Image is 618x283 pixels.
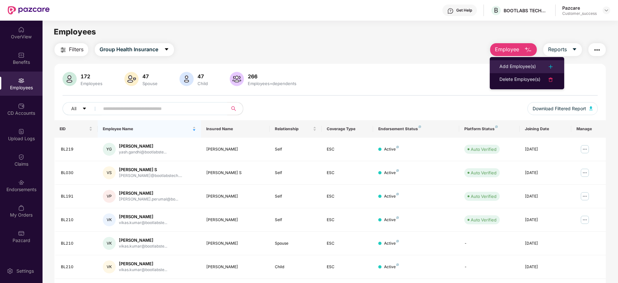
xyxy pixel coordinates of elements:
[419,125,421,128] img: svg+xml;base64,PHN2ZyB4bWxucz0iaHR0cDovL3d3dy53My5vcmcvMjAwMC9zdmciIHdpZHRoPSI4IiBoZWlnaHQ9IjgiIH...
[230,72,244,86] img: svg+xml;base64,PHN2ZyB4bWxucz0iaHR0cDovL3d3dy53My5vcmcvMjAwMC9zdmciIHhtbG5zOnhsaW5rPSJodHRwOi8vd3...
[95,43,174,56] button: Group Health Insurancecaret-down
[63,102,102,115] button: Allcaret-down
[100,45,158,54] span: Group Health Insurance
[580,215,590,225] img: manageButton
[499,63,536,71] div: Add Employee(s)
[119,149,167,155] div: yash.gandhi@bootlabste...
[275,240,316,247] div: Spouse
[495,45,519,54] span: Employee
[547,63,555,71] img: svg+xml;base64,PHN2ZyB4bWxucz0iaHR0cDovL3d3dy53My5vcmcvMjAwMC9zdmciIHdpZHRoPSIyNCIgaGVpZ2h0PSIyNC...
[525,240,566,247] div: [DATE]
[593,46,601,54] img: svg+xml;base64,PHN2ZyB4bWxucz0iaHR0cDovL3d3dy53My5vcmcvMjAwMC9zdmciIHdpZHRoPSIyNCIgaGVpZ2h0PSIyNC...
[547,76,555,83] img: svg+xml;base64,PHN2ZyB4bWxucz0iaHR0cDovL3d3dy53My5vcmcvMjAwMC9zdmciIHdpZHRoPSIyNCIgaGVpZ2h0PSIyNC...
[227,102,243,115] button: search
[504,7,549,14] div: BOOTLABS TECHNOLOGIES PRIVATE LIMITED
[206,170,265,176] div: [PERSON_NAME] S
[459,255,519,279] td: -
[275,193,316,200] div: Self
[18,128,24,135] img: svg+xml;base64,PHN2ZyBpZD0iVXBsb2FkX0xvZ3MiIGRhdGEtbmFtZT0iVXBsb2FkIExvZ3MiIHhtbG5zPSJodHRwOi8vd3...
[490,43,537,56] button: Employee
[18,77,24,84] img: svg+xml;base64,PHN2ZyBpZD0iRW1wbG95ZWVzIiB4bWxucz0iaHR0cDovL3d3dy53My5vcmcvMjAwMC9zdmciIHdpZHRoPS...
[396,216,399,219] img: svg+xml;base64,PHN2ZyB4bWxucz0iaHR0cDovL3d3dy53My5vcmcvMjAwMC9zdmciIHdpZHRoPSI4IiBoZWlnaHQ9IjgiIH...
[524,46,532,54] img: svg+xml;base64,PHN2ZyB4bWxucz0iaHR0cDovL3d3dy53My5vcmcvMjAwMC9zdmciIHhtbG5zOnhsaW5rPSJodHRwOi8vd3...
[69,45,83,54] span: Filters
[580,168,590,178] img: manageButton
[471,193,497,200] div: Auto Verified
[103,213,116,226] div: VK
[396,193,399,195] img: svg+xml;base64,PHN2ZyB4bWxucz0iaHR0cDovL3d3dy53My5vcmcvMjAwMC9zdmciIHdpZHRoPSI4IiBoZWlnaHQ9IjgiIH...
[103,237,116,250] div: VK
[79,81,104,86] div: Employees
[8,6,50,15] img: New Pazcare Logo
[61,240,92,247] div: BL210
[275,126,311,132] span: Relationship
[456,8,472,13] div: Get Help
[495,125,498,128] img: svg+xml;base64,PHN2ZyB4bWxucz0iaHR0cDovL3d3dy53My5vcmcvMjAwMC9zdmciIHdpZHRoPSI4IiBoZWlnaHQ9IjgiIH...
[61,170,92,176] div: BL030
[119,190,178,196] div: [PERSON_NAME]
[61,217,92,223] div: BL210
[562,11,597,16] div: Customer_success
[54,27,96,36] span: Employees
[61,264,92,270] div: BL210
[103,166,116,179] div: VS
[119,143,167,149] div: [PERSON_NAME]
[119,196,178,202] div: [PERSON_NAME].perumal@bo...
[119,237,167,243] div: [PERSON_NAME]
[384,193,399,200] div: Active
[322,120,373,138] th: Coverage Type
[527,102,598,115] button: Download Filtered Report
[119,267,167,273] div: vikas.kumar@bootlabste...
[604,8,609,13] img: svg+xml;base64,PHN2ZyBpZD0iRHJvcGRvd24tMzJ4MzIiIHhtbG5zPSJodHRwOi8vd3d3LnczLm9yZy8yMDAwL3N2ZyIgd2...
[580,191,590,201] img: manageButton
[525,264,566,270] div: [DATE]
[227,106,240,111] span: search
[18,230,24,237] img: svg+xml;base64,PHN2ZyBpZD0iUGF6Y2FyZCIgeG1sbnM9Imh0dHA6Ly93d3cudzMub3JnLzIwMDAvc3ZnIiB3aWR0aD0iMj...
[327,170,368,176] div: ESC
[103,143,116,156] div: YG
[18,205,24,211] img: svg+xml;base64,PHN2ZyBpZD0iTXlfT3JkZXJzIiBkYXRhLW5hbWU9Ik15IE9yZGVycyIgeG1sbnM9Imh0dHA6Ly93d3cudz...
[327,264,368,270] div: ESC
[63,72,77,86] img: svg+xml;base64,PHN2ZyB4bWxucz0iaHR0cDovL3d3dy53My5vcmcvMjAwMC9zdmciIHhtbG5zOnhsaW5rPSJodHRwOi8vd3...
[499,76,540,83] div: Delete Employee(s)
[103,260,116,273] div: VK
[79,73,104,80] div: 172
[18,26,24,33] img: svg+xml;base64,PHN2ZyBpZD0iSG9tZSIgeG1sbnM9Imh0dHA6Ly93d3cudzMub3JnLzIwMDAvc3ZnIiB3aWR0aD0iMjAiIG...
[275,217,316,223] div: Self
[18,52,24,58] img: svg+xml;base64,PHN2ZyBpZD0iQmVuZWZpdHMiIHhtbG5zPSJodHRwOi8vd3d3LnczLm9yZy8yMDAwL3N2ZyIgd2lkdGg9Ij...
[103,126,191,132] span: Employee Name
[459,232,519,255] td: -
[562,5,597,11] div: Pazcare
[384,170,399,176] div: Active
[384,146,399,152] div: Active
[471,146,497,152] div: Auto Verified
[384,217,399,223] div: Active
[327,217,368,223] div: ESC
[54,120,98,138] th: EID
[494,6,498,14] span: B
[525,217,566,223] div: [DATE]
[206,146,265,152] div: [PERSON_NAME]
[543,43,582,56] button: Reportscaret-down
[520,120,571,138] th: Joining Date
[18,179,24,186] img: svg+xml;base64,PHN2ZyBpZD0iRW5kb3JzZW1lbnRzIiB4bWxucz0iaHR0cDovL3d3dy53My5vcmcvMjAwMC9zdmciIHdpZH...
[327,146,368,152] div: ESC
[464,126,514,132] div: Platform Status
[525,193,566,200] div: [DATE]
[201,120,270,138] th: Insured Name
[206,264,265,270] div: [PERSON_NAME]
[525,146,566,152] div: [DATE]
[396,169,399,172] img: svg+xml;base64,PHN2ZyB4bWxucz0iaHR0cDovL3d3dy53My5vcmcvMjAwMC9zdmciIHdpZHRoPSI4IiBoZWlnaHQ9IjgiIH...
[246,81,298,86] div: Employees+dependents
[141,73,159,80] div: 47
[59,46,67,54] img: svg+xml;base64,PHN2ZyB4bWxucz0iaHR0cDovL3d3dy53My5vcmcvMjAwMC9zdmciIHdpZHRoPSIyNCIgaGVpZ2h0PSIyNC...
[384,240,399,247] div: Active
[119,214,167,220] div: [PERSON_NAME]
[14,268,36,274] div: Settings
[580,144,590,154] img: manageButton
[275,170,316,176] div: Self
[327,193,368,200] div: ESC
[179,72,194,86] img: svg+xml;base64,PHN2ZyB4bWxucz0iaHR0cDovL3d3dy53My5vcmcvMjAwMC9zdmciIHhtbG5zOnhsaW5rPSJodHRwOi8vd3...
[103,190,116,203] div: VP
[471,217,497,223] div: Auto Verified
